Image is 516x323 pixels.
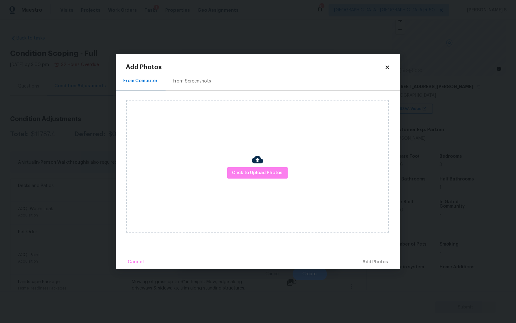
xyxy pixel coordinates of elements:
button: Cancel [125,255,147,269]
div: From Computer [124,78,158,84]
button: Click to Upload Photos [227,167,288,179]
span: Cancel [128,258,144,266]
div: From Screenshots [173,78,211,84]
h2: Add Photos [126,64,385,70]
span: Click to Upload Photos [232,169,283,177]
img: Cloud Upload Icon [252,154,263,165]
